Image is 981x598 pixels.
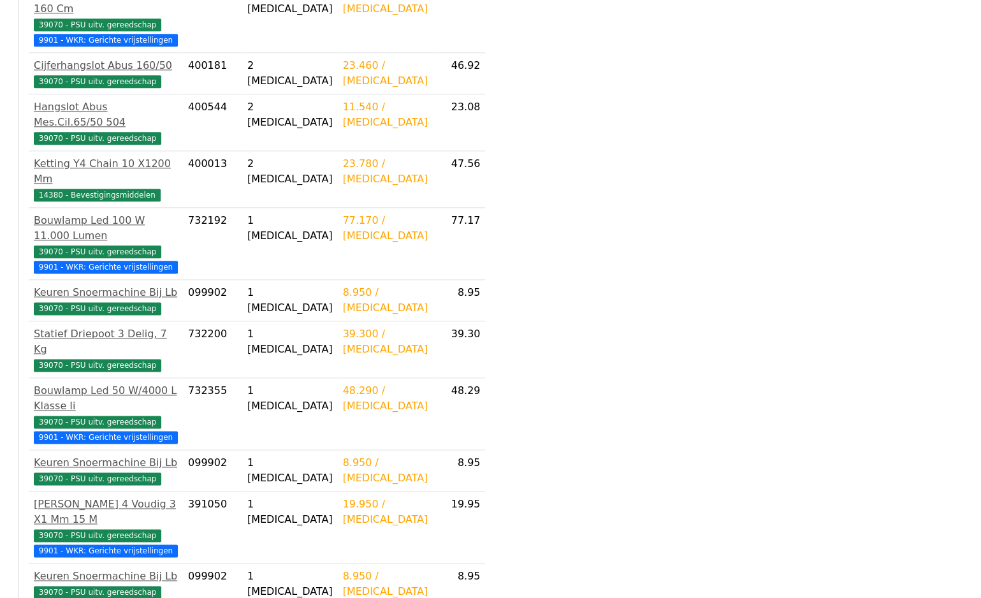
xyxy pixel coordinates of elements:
[34,431,178,444] span: 9901 - WKR: Gerichte vrijstellingen
[183,378,242,450] td: 732355
[34,383,178,414] div: Bouwlamp Led 50 W/4000 L Klasse Ii
[433,280,485,321] td: 8.95
[34,34,178,47] span: 9901 - WKR: Gerichte vrijstellingen
[34,544,178,557] span: 9901 - WKR: Gerichte vrijstellingen
[343,455,428,486] div: 8.950 / [MEDICAL_DATA]
[34,213,178,274] a: Bouwlamp Led 100 W 11.000 Lumen39070 - PSU uitv. gereedschap 9901 - WKR: Gerichte vrijstellingen
[34,285,178,300] div: Keuren Snoermachine Bij Lb
[34,245,161,258] span: 39070 - PSU uitv. gereedschap
[34,132,161,145] span: 39070 - PSU uitv. gereedschap
[34,569,178,584] div: Keuren Snoermachine Bij Lb
[34,156,178,202] a: Ketting Y4 Chain 10 X1200 Mm14380 - Bevestigingsmiddelen
[433,492,485,564] td: 19.95
[34,326,178,372] a: Statief Driepoot 3 Delig, 7 Kg39070 - PSU uitv. gereedschap
[34,472,161,485] span: 39070 - PSU uitv. gereedschap
[183,321,242,378] td: 732200
[183,492,242,564] td: 391050
[183,208,242,280] td: 732192
[433,94,485,151] td: 23.08
[343,497,428,527] div: 19.950 / [MEDICAL_DATA]
[34,359,161,372] span: 39070 - PSU uitv. gereedschap
[433,321,485,378] td: 39.30
[34,75,161,88] span: 39070 - PSU uitv. gereedschap
[34,156,178,187] div: Ketting Y4 Chain 10 X1200 Mm
[34,302,161,315] span: 39070 - PSU uitv. gereedschap
[247,156,333,187] div: 2 [MEDICAL_DATA]
[433,208,485,280] td: 77.17
[343,99,428,130] div: 11.540 / [MEDICAL_DATA]
[183,94,242,151] td: 400544
[433,53,485,94] td: 46.92
[247,497,333,527] div: 1 [MEDICAL_DATA]
[34,99,178,145] a: Hangslot Abus Mes.Cil.65/50 50439070 - PSU uitv. gereedschap
[247,58,333,89] div: 2 [MEDICAL_DATA]
[433,450,485,492] td: 8.95
[343,156,428,187] div: 23.780 / [MEDICAL_DATA]
[34,326,178,357] div: Statief Driepoot 3 Delig, 7 Kg
[34,189,161,201] span: 14380 - Bevestigingsmiddelen
[34,213,178,244] div: Bouwlamp Led 100 W 11.000 Lumen
[247,326,333,357] div: 1 [MEDICAL_DATA]
[247,213,333,244] div: 1 [MEDICAL_DATA]
[343,285,428,316] div: 8.950 / [MEDICAL_DATA]
[343,383,428,414] div: 48.290 / [MEDICAL_DATA]
[34,285,178,316] a: Keuren Snoermachine Bij Lb39070 - PSU uitv. gereedschap
[34,455,178,470] div: Keuren Snoermachine Bij Lb
[247,285,333,316] div: 1 [MEDICAL_DATA]
[247,455,333,486] div: 1 [MEDICAL_DATA]
[247,99,333,130] div: 2 [MEDICAL_DATA]
[433,378,485,450] td: 48.29
[34,99,178,130] div: Hangslot Abus Mes.Cil.65/50 504
[183,450,242,492] td: 099902
[34,497,178,558] a: [PERSON_NAME] 4 Voudig 3 X1 Mm 15 M39070 - PSU uitv. gereedschap 9901 - WKR: Gerichte vrijstellingen
[247,383,333,414] div: 1 [MEDICAL_DATA]
[34,529,161,542] span: 39070 - PSU uitv. gereedschap
[433,151,485,208] td: 47.56
[34,416,161,428] span: 39070 - PSU uitv. gereedschap
[34,18,161,31] span: 39070 - PSU uitv. gereedschap
[34,58,178,89] a: Cijferhangslot Abus 160/5039070 - PSU uitv. gereedschap
[34,497,178,527] div: [PERSON_NAME] 4 Voudig 3 X1 Mm 15 M
[183,280,242,321] td: 099902
[34,383,178,444] a: Bouwlamp Led 50 W/4000 L Klasse Ii39070 - PSU uitv. gereedschap 9901 - WKR: Gerichte vrijstellingen
[183,53,242,94] td: 400181
[34,261,178,273] span: 9901 - WKR: Gerichte vrijstellingen
[34,455,178,486] a: Keuren Snoermachine Bij Lb39070 - PSU uitv. gereedschap
[34,58,178,73] div: Cijferhangslot Abus 160/50
[343,213,428,244] div: 77.170 / [MEDICAL_DATA]
[343,326,428,357] div: 39.300 / [MEDICAL_DATA]
[343,58,428,89] div: 23.460 / [MEDICAL_DATA]
[183,151,242,208] td: 400013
